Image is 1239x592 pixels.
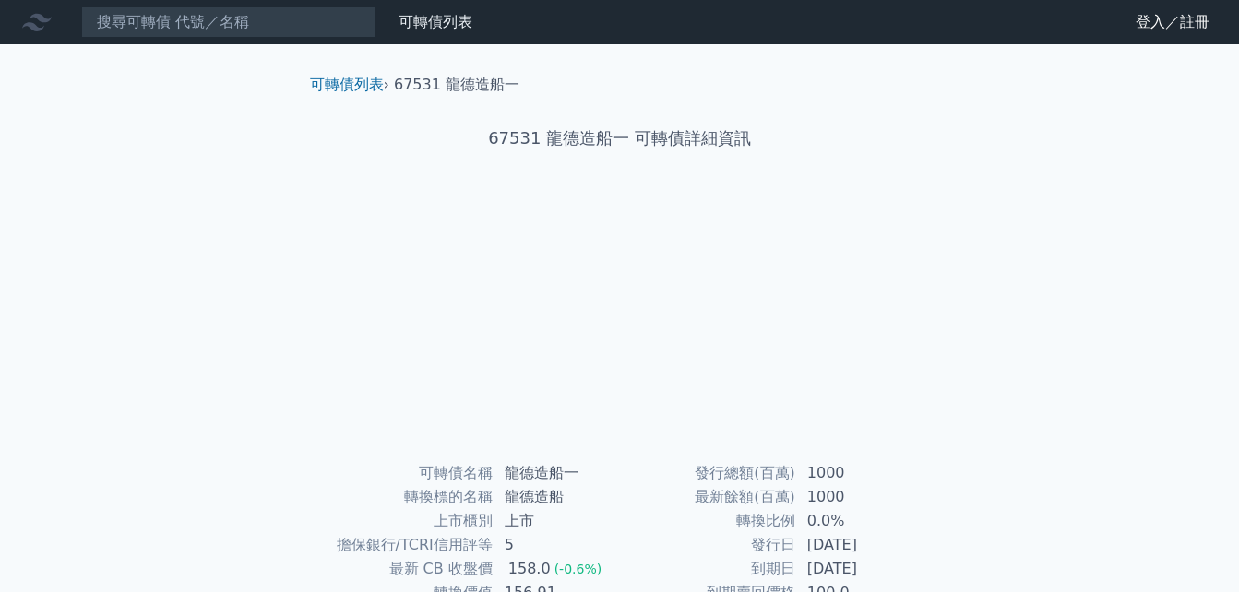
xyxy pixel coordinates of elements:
[317,485,494,509] td: 轉換標的名稱
[796,557,923,581] td: [DATE]
[295,125,945,151] h1: 67531 龍德造船一 可轉債詳細資訊
[317,509,494,533] td: 上市櫃別
[399,13,472,30] a: 可轉債列表
[505,558,554,580] div: 158.0
[620,461,796,485] td: 發行總額(百萬)
[317,533,494,557] td: 擔保銀行/TCRI信用評等
[310,74,389,96] li: ›
[494,485,620,509] td: 龍德造船
[620,557,796,581] td: 到期日
[620,485,796,509] td: 最新餘額(百萬)
[796,461,923,485] td: 1000
[796,509,923,533] td: 0.0%
[317,557,494,581] td: 最新 CB 收盤價
[554,562,602,576] span: (-0.6%)
[1121,7,1224,37] a: 登入／註冊
[310,76,384,93] a: 可轉債列表
[796,485,923,509] td: 1000
[81,6,376,38] input: 搜尋可轉債 代號／名稱
[317,461,494,485] td: 可轉債名稱
[494,509,620,533] td: 上市
[494,461,620,485] td: 龍德造船一
[620,533,796,557] td: 發行日
[796,533,923,557] td: [DATE]
[620,509,796,533] td: 轉換比例
[394,74,519,96] li: 67531 龍德造船一
[494,533,620,557] td: 5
